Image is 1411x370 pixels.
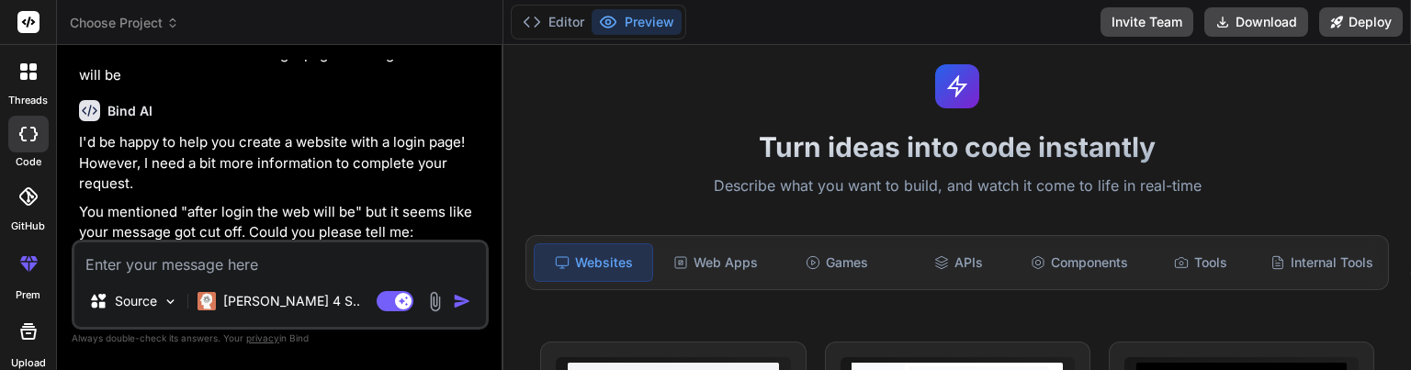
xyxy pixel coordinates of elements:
h6: Bind AI [107,102,152,120]
label: GitHub [11,219,45,234]
p: Always double-check its answers. Your in Bind [72,330,489,347]
p: You mentioned "after login the web will be" but it seems like your message got cut off. Could you... [79,202,485,243]
label: code [16,154,41,170]
p: [PERSON_NAME] 4 S.. [223,292,360,310]
label: prem [16,287,40,303]
label: threads [8,93,48,108]
div: Web Apps [657,243,774,282]
button: Preview [592,9,682,35]
div: Games [778,243,896,282]
p: make a website there have a login page after login the web will be [79,44,485,85]
h1: Turn ideas into code instantly [514,130,1400,163]
img: attachment [424,291,446,312]
img: icon [453,292,471,310]
div: Components [1021,243,1138,282]
button: Invite Team [1101,7,1193,37]
p: Describe what you want to build, and watch it come to life in real-time [514,174,1400,198]
button: Download [1204,7,1308,37]
p: Source [115,292,157,310]
span: Choose Project [70,14,179,32]
div: Internal Tools [1263,243,1381,282]
img: Claude 4 Sonnet [198,292,216,310]
img: Pick Models [163,294,178,309]
span: privacy [246,332,279,343]
div: Tools [1142,243,1259,282]
button: Editor [515,9,592,35]
button: Deploy [1319,7,1403,37]
div: Websites [534,243,653,282]
div: APIs [899,243,1017,282]
p: I'd be happy to help you create a website with a login page! However, I need a bit more informati... [79,132,485,195]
